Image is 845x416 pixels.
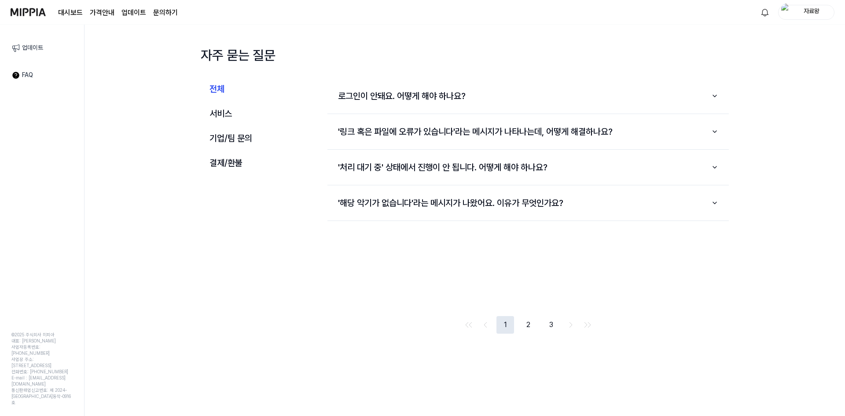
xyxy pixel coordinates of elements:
[542,316,560,334] button: 3
[327,153,729,181] button: '처리 대기 중' 상태에서 진행이 안 됩니다. 어떻게 해야 하나요?
[201,152,306,173] button: 결제/환불
[794,7,829,17] div: 자료왕
[153,7,178,18] a: 문의하기
[781,4,792,21] img: profile
[201,128,306,149] button: 기업/팀 문의
[11,387,73,405] div: 통신판매업신고번호: 제 2024-[GEOGRAPHIC_DATA]동작-0916 호
[760,7,770,18] img: 알림
[58,7,83,18] a: 대시보드
[11,356,73,368] div: 사업장 주소: [STREET_ADDRESS]
[201,103,306,124] button: 서비스
[327,118,729,146] button: '링크 혹은 파일에 오류가 있습니다'라는 메시지가 나타나는데, 어떻게 해결하나요?
[519,316,537,334] button: 2
[11,368,73,375] div: 전화번호: [PHONE_NUMBER]
[327,189,729,217] button: '해당 악기가 없습니다'라는 메시지가 나왔어요. 이유가 무엇인가요?
[121,7,146,18] a: 업데이트
[327,82,729,110] button: 로그인이 안돼요. 어떻게 해야 하나요?
[201,46,729,64] h1: 자주 묻는 질문
[11,375,73,387] div: E-mail : [EMAIL_ADDRESS][DOMAIN_NAME]
[11,344,73,356] div: 사업자등록번호: [PHONE_NUMBER]
[11,331,73,338] div: © 2025 주식회사 미피아
[496,316,514,334] button: 1
[201,78,306,99] button: 전체
[778,5,834,20] button: profile자료왕
[6,39,78,57] a: 업데이트
[90,7,114,18] a: 가격안내
[6,66,78,85] a: FAQ
[11,338,73,344] div: 대표: [PERSON_NAME]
